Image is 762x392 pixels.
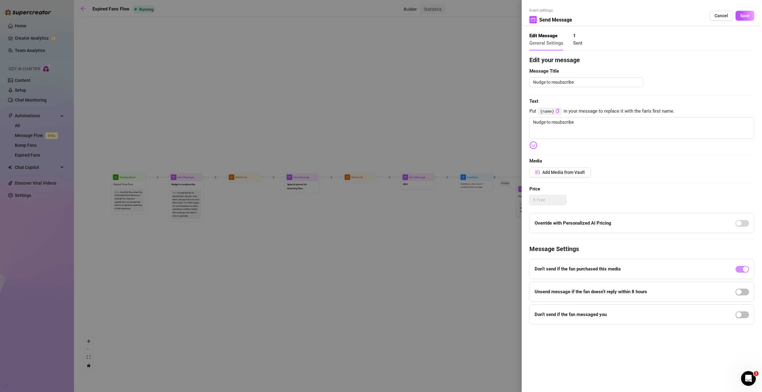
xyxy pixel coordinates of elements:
[529,8,572,14] span: Event settings
[529,56,580,64] strong: Edit your message
[529,33,557,38] strong: Edit Message
[529,186,540,192] strong: Price
[535,220,611,226] strong: Override with Personalized AI Pricing
[740,13,750,18] span: Save
[529,117,754,139] textarea: Nudge to resubscribe
[537,195,566,205] input: Free
[535,266,621,272] strong: Don’t send if the fan purchased this media
[573,33,576,38] strong: 1
[529,40,563,46] span: General Settings
[736,11,754,21] button: Save
[715,13,728,18] span: Cancel
[531,18,535,22] span: mail
[529,158,542,164] strong: Media
[573,40,582,46] span: Sent
[754,371,759,376] span: 1
[529,167,591,177] button: Add Media from Vault
[529,141,537,149] img: svg%3e
[536,170,540,174] span: picture
[556,109,560,113] span: copy
[535,289,647,294] strong: Unsend message if the fan doesn’t reply within 8 hours
[741,371,756,386] iframe: Intercom live chat
[529,77,643,87] textarea: Nudge to resubscribe
[538,108,561,114] code: {name}
[529,98,538,104] strong: Text
[529,245,754,253] h4: Message Settings
[542,170,585,175] span: Add Media from Vault
[535,312,607,317] strong: Don’t send if the fan messaged you
[556,109,560,114] button: Click to Copy
[710,11,733,21] button: Cancel
[529,108,754,115] span: Put in your message to replace it with the fan's first name.
[529,68,559,74] strong: Message Title
[539,16,572,24] span: Send Message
